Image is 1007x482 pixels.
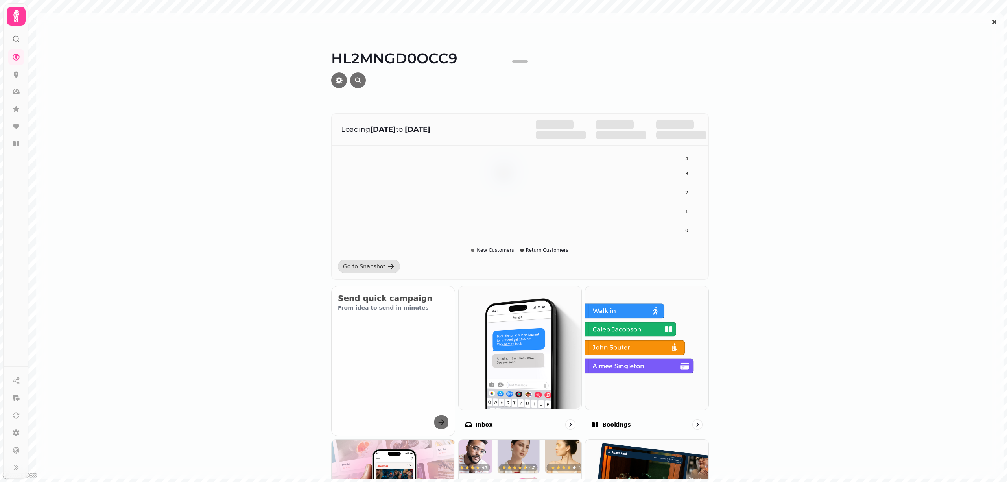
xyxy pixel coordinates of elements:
tspan: 0 [685,228,688,233]
h1: HL2MNGD0OCC9 [331,31,709,66]
tspan: 4 [685,156,688,161]
strong: [DATE] [405,125,430,134]
img: Inbox [458,286,581,409]
div: Go to Snapshot [343,262,385,270]
h2: Send quick campaign [338,293,448,304]
tspan: 3 [685,171,688,177]
p: Loading to [341,124,520,135]
tspan: 2 [685,190,688,196]
div: New Customers [471,247,514,253]
p: Bookings [602,420,631,428]
div: Return Customers [520,247,568,253]
img: Bookings [585,286,708,409]
button: Close drawer [988,16,1001,28]
strong: [DATE] [370,125,396,134]
svg: go to [566,420,574,428]
a: InboxInbox [458,286,582,436]
p: Inbox [476,420,493,428]
p: From idea to send in minutes [338,304,448,312]
a: Go to Snapshot [338,260,400,273]
tspan: 1 [685,209,688,214]
a: BookingsBookings [585,286,709,436]
button: Send quick campaignFrom idea to send in minutes [331,286,455,436]
a: Mapbox logo [2,471,37,480]
svg: go to [693,420,701,428]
